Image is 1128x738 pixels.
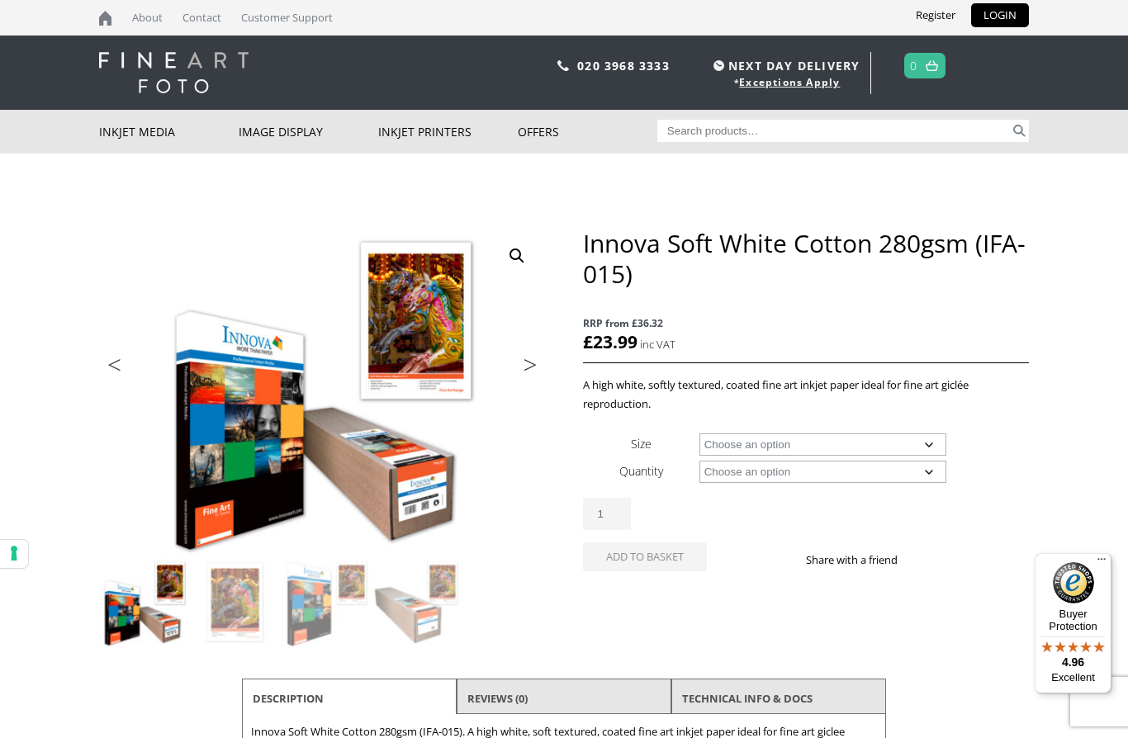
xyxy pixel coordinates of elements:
a: Reviews (0) [467,684,528,713]
a: Inkjet Media [99,110,239,154]
p: Excellent [1035,671,1111,684]
img: Innova Soft White Cotton 280gsm (IFA-015) [100,558,189,647]
a: 0 [910,54,917,78]
a: Exceptions Apply [739,75,840,89]
input: Product quantity [583,498,631,530]
span: 4.96 [1062,655,1084,669]
img: basket.svg [926,60,938,71]
input: Search products… [657,120,1011,142]
button: Search [1010,120,1029,142]
label: Size [631,436,652,452]
a: TECHNICAL INFO & DOCS [682,684,813,713]
bdi: 23.99 [583,330,637,353]
img: facebook sharing button [917,553,931,566]
button: Trusted Shops TrustmarkBuyer Protection4.96Excellent [1035,553,1111,693]
span: NEXT DAY DELIVERY [709,56,860,75]
p: Share with a friend [806,551,917,570]
img: email sharing button [957,553,970,566]
img: Innova Soft White Cotton 280gsm (IFA-015) - Image 2 [191,558,280,647]
img: twitter sharing button [937,553,950,566]
img: time.svg [713,60,724,71]
button: Menu [1092,553,1111,573]
img: logo-white.svg [99,52,249,93]
img: Trusted Shops Trustmark [1053,562,1094,603]
a: Register [903,3,968,27]
a: Description [253,684,324,713]
p: A high white, softly textured, coated fine art inkjet paper ideal for fine art giclée reproduction. [583,376,1029,414]
img: phone.svg [557,60,569,71]
button: Add to basket [583,542,707,571]
a: Image Display [239,110,378,154]
span: £ [583,330,593,353]
a: Inkjet Printers [378,110,518,154]
p: Buyer Protection [1035,608,1111,632]
label: Quantity [619,463,663,479]
a: View full-screen image gallery [502,241,532,271]
a: Offers [518,110,657,154]
h1: Innova Soft White Cotton 280gsm (IFA-015) [583,228,1029,289]
span: RRP from £36.32 [583,314,1029,333]
a: 020 3968 3333 [577,58,670,73]
img: Innova Soft White Cotton 280gsm (IFA-015) - Image 4 [372,558,462,647]
img: Innova Soft White Cotton 280gsm (IFA-015) - Image 3 [282,558,371,647]
a: LOGIN [971,3,1029,27]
